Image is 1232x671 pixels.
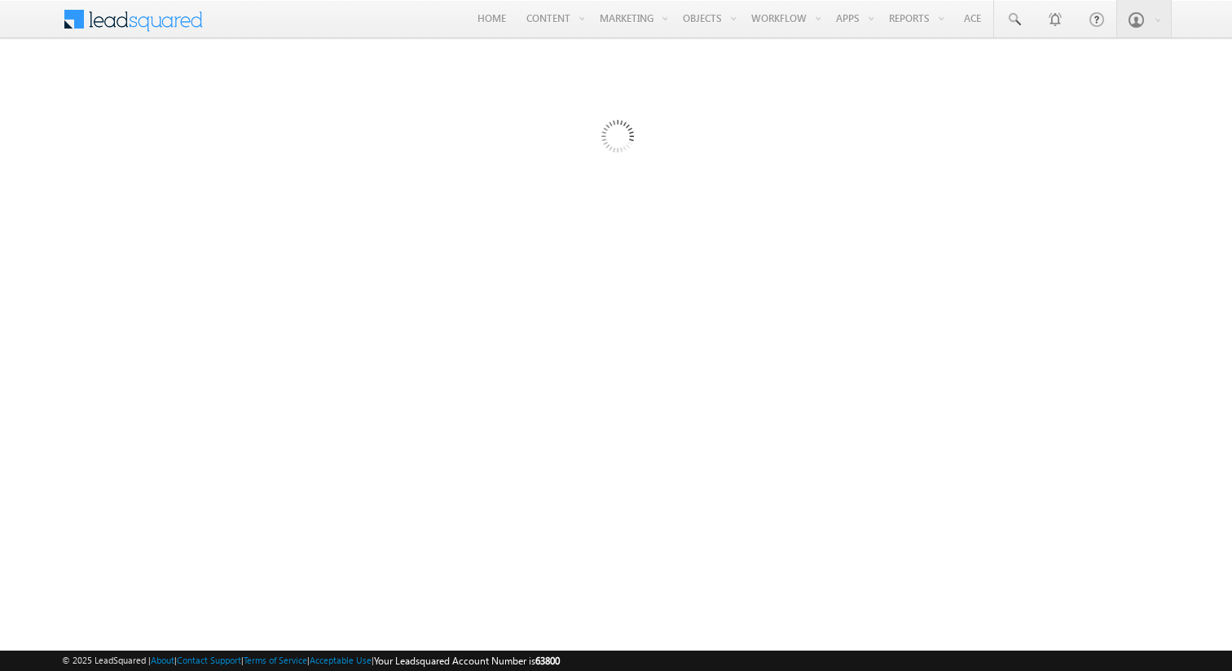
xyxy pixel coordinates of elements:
a: About [151,655,174,665]
img: Loading... [532,55,701,223]
a: Acceptable Use [310,655,372,665]
a: Contact Support [177,655,241,665]
span: Your Leadsquared Account Number is [374,655,560,667]
span: 63800 [535,655,560,667]
a: Terms of Service [244,655,307,665]
span: © 2025 LeadSquared | | | | | [62,653,560,669]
